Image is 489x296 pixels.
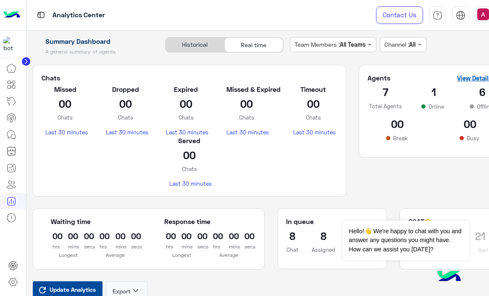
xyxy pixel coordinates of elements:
p: Last 30 minutes [166,128,206,136]
p: Last 30 minutes [226,128,266,136]
span: Hello!👋 We're happy to chat with you and answer any questions you might have. How can we assist y... [342,221,469,260]
h2: 8 [312,229,335,243]
div: Historical [166,37,224,52]
img: hulul-logo.png [434,262,464,292]
h5: Served [169,136,209,145]
p: Chats [45,113,85,122]
p: Analytics Center [53,10,105,21]
img: tab [36,10,46,20]
h5: Missed & Expired [226,85,266,93]
p: Break [392,134,409,142]
p: Chats [226,113,266,122]
h2: 00 [368,117,428,131]
h2: 00 [169,148,209,162]
h2: 1 [416,85,452,99]
p: Chats [166,113,206,122]
p: Chats [293,113,333,122]
h5: Chats [42,74,337,82]
p: Busy [465,134,481,142]
img: tab [456,11,465,20]
h2: 00 [293,97,333,110]
h2: 00 [226,97,266,110]
p: Last 30 minutes [106,128,146,136]
img: userImage [477,8,489,20]
h2: 8 [286,229,299,243]
p: Chat [286,245,299,254]
p: Chats [169,165,209,173]
p: Total Agents [368,102,403,110]
h2: 00 [166,97,206,110]
p: Chats [106,113,146,122]
img: tab [433,11,442,20]
p: Last 30 minutes [293,128,333,136]
p: Longest [164,251,199,259]
a: Contact Us [376,6,423,24]
p: Last 30 minutes [45,128,85,136]
h5: Missed [45,85,85,93]
h2: 00 [106,97,146,110]
span: Update Analytics [47,284,98,295]
h5: Dropped [106,85,146,93]
h5: Response time [164,217,210,226]
h5: Timeout [293,85,333,93]
h2: 00 [45,97,85,110]
p: Longest [51,251,86,259]
h5: Agents [368,74,390,82]
p: Online [427,102,446,111]
h2: 7 [368,85,403,99]
p: Average [212,251,247,259]
a: tab [429,6,446,24]
p: Last 30 minutes [169,179,209,188]
img: 114004088273201 [3,37,18,52]
h1: Summary Dashboard [33,37,156,45]
h5: Waiting time [51,217,133,226]
div: Real time [224,37,283,52]
p: Assigned [312,245,335,254]
img: Logo [3,6,20,24]
i: keyboard_arrow_down [131,285,141,296]
h5: Expired [166,85,206,93]
p: Average [98,251,133,259]
h5: In queue [286,217,314,226]
h5: A general summary of agents [33,48,156,55]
